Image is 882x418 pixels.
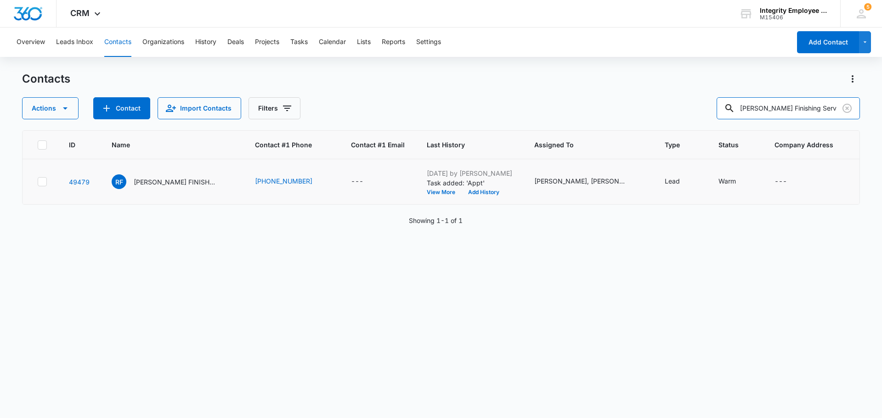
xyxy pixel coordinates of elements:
div: account id [760,14,827,21]
span: Company Address [775,140,833,150]
div: Name - Rios FINISHING SERVICES LLC - Select to Edit Field [112,174,233,189]
button: Lists [357,28,371,57]
div: Company Address - - Select to Edit Field [775,176,803,187]
button: Reports [382,28,405,57]
span: Last History [427,140,499,150]
div: Assigned To - Dan Valentino, Reuel Rivera - Select to Edit Field [534,176,643,187]
span: Name [112,140,220,150]
button: Deals [227,28,244,57]
div: Contact #1 Phone - 2397779346 - Select to Edit Field [255,176,329,187]
div: Warm [718,176,736,186]
div: Contact #1 Email - - Select to Edit Field [351,176,380,187]
p: Task added: 'Appt' [427,178,512,188]
button: Organizations [142,28,184,57]
button: Projects [255,28,279,57]
span: Type [665,140,683,150]
p: Showing 1-1 of 1 [409,216,463,225]
button: Leads Inbox [56,28,93,57]
div: Lead [665,176,680,186]
div: account name [760,7,827,14]
button: Clear [840,101,854,116]
input: Search Contacts [717,97,860,119]
button: Actions [845,72,860,86]
div: Type - Lead - Select to Edit Field [665,176,696,187]
div: [PERSON_NAME], [PERSON_NAME] [534,176,626,186]
button: Add Contact [93,97,150,119]
h1: Contacts [22,72,70,86]
span: 5 [864,3,871,11]
p: [DATE] by [PERSON_NAME] [427,168,512,178]
a: [PHONE_NUMBER] [255,176,312,186]
span: Contact #1 Email [351,140,405,150]
span: Status [718,140,739,150]
a: Navigate to contact details page for Rios FINISHING SERVICES LLC [69,178,90,186]
button: Tasks [290,28,308,57]
button: History [195,28,216,57]
button: Add History [462,189,506,195]
button: View More [427,189,462,195]
div: notifications count [864,3,871,11]
button: Overview [17,28,45,57]
button: Filters [249,97,300,119]
span: Contact #1 Phone [255,140,329,150]
div: --- [351,176,363,187]
button: Contacts [104,28,131,57]
button: Import Contacts [158,97,241,119]
div: --- [775,176,787,187]
button: Actions [22,97,79,119]
button: Calendar [319,28,346,57]
button: Settings [416,28,441,57]
p: [PERSON_NAME] FINISHING SERVICES LLC [134,177,216,187]
span: CRM [70,8,90,18]
button: Add Contact [797,31,859,53]
div: Status - Warm - Select to Edit Field [718,176,752,187]
span: RF [112,174,126,189]
span: ID [69,140,76,150]
span: Assigned To [534,140,629,150]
